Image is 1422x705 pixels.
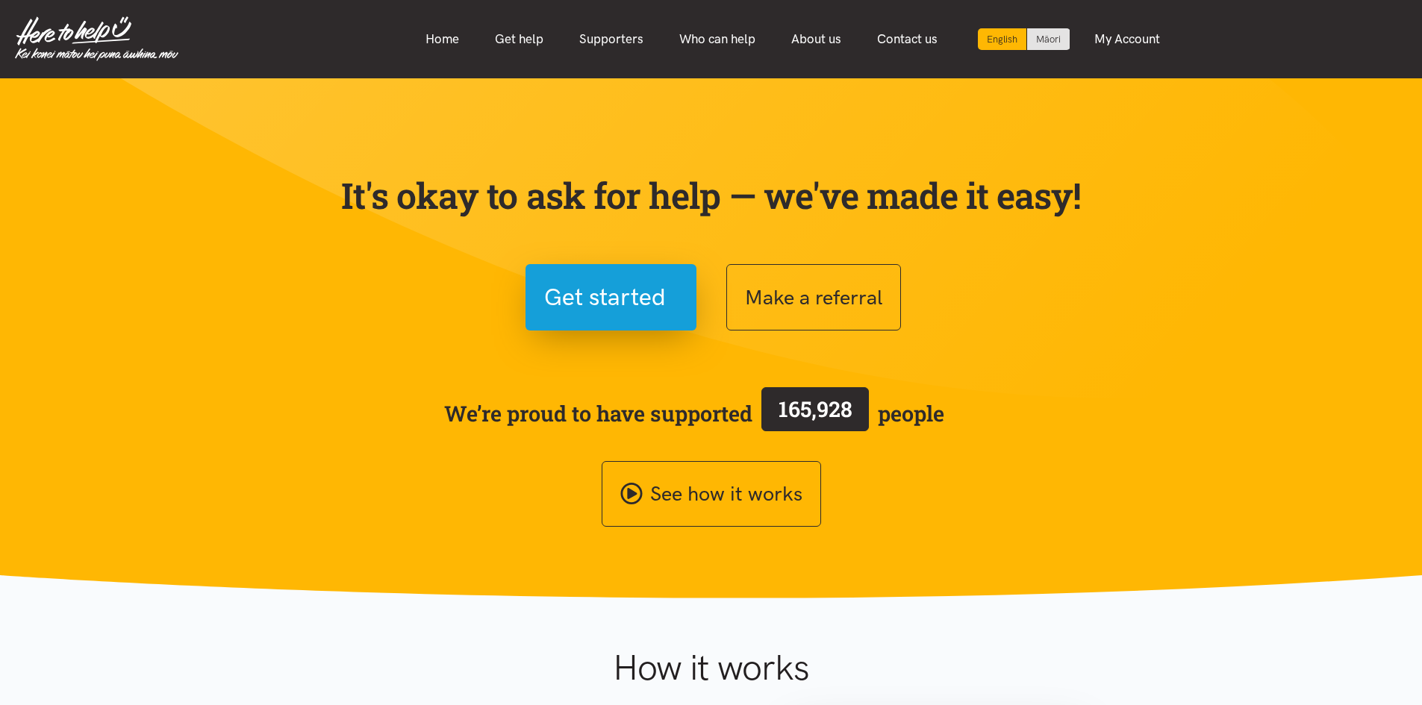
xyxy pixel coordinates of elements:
a: Switch to Te Reo Māori [1027,28,1070,50]
a: See how it works [602,461,821,527]
div: Current language [978,28,1027,50]
span: We’re proud to have supported people [444,384,944,442]
a: Contact us [859,23,955,55]
div: Language toggle [978,28,1070,50]
a: 165,928 [752,384,878,442]
p: It's okay to ask for help — we've made it easy! [338,174,1085,217]
a: Get help [477,23,561,55]
button: Get started [526,264,696,330]
h1: How it works [467,646,955,689]
button: Make a referral [726,264,901,330]
a: Supporters [561,23,661,55]
a: Who can help [661,23,773,55]
img: Home [15,16,178,61]
a: About us [773,23,859,55]
span: 165,928 [779,395,852,423]
a: My Account [1076,23,1178,55]
a: Home [408,23,477,55]
span: Get started [544,278,666,316]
